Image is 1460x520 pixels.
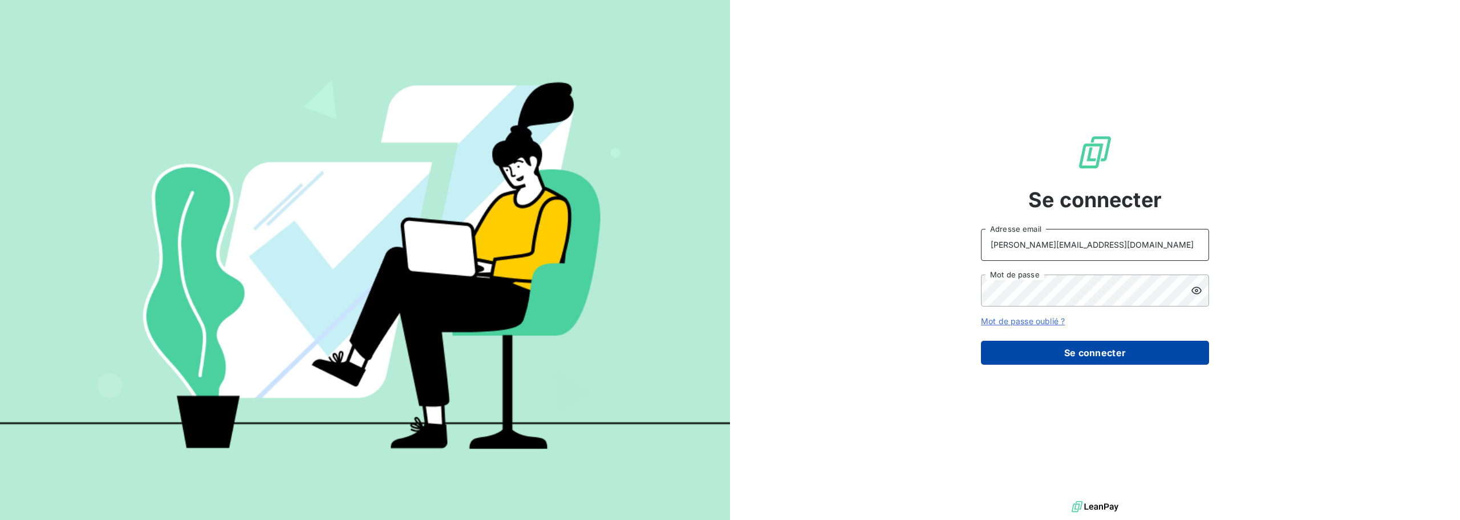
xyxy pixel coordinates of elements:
input: placeholder [981,229,1209,261]
a: Mot de passe oublié ? [981,316,1065,326]
img: logo [1072,498,1118,515]
button: Se connecter [981,341,1209,365]
span: Se connecter [1028,184,1162,215]
img: Logo LeanPay [1077,134,1113,171]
